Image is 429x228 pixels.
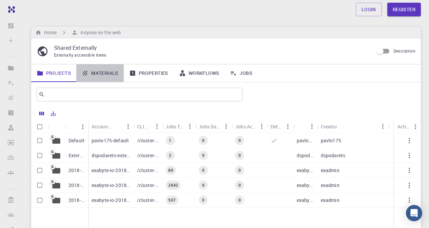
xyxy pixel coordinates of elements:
[199,167,207,173] span: 0
[184,121,195,132] button: Menu
[162,120,195,133] div: Jobs Total
[47,108,59,119] button: Export
[76,64,124,82] a: Materials
[123,121,134,132] button: Menu
[34,29,122,36] nav: breadcrumb
[297,182,314,189] p: exabyte-io
[267,120,293,133] div: Default
[174,64,225,82] a: Workflows
[293,120,317,133] div: Owner
[137,167,159,174] p: /cluster-???-share/groups/exabyte-io/exabyte-io-2018-bg-study-phase-i-ph
[69,197,85,204] p: 2018-bg-study-phase-I
[112,121,123,132] button: Sort
[92,182,130,189] p: exabyte-io-2018-bg-study-phase-iii
[54,52,106,58] span: Externally accessible items
[48,120,65,133] div: Icon
[137,152,159,159] p: /cluster-???-home/dspodarets/dspodarets-external
[297,197,314,204] p: exabyte-io
[165,120,184,133] div: Jobs Total
[69,121,79,132] button: Sort
[236,138,243,143] span: 0
[235,120,256,133] div: Jobs Active
[410,121,421,132] button: Menu
[387,3,421,16] a: Register
[166,152,174,158] span: 2
[221,121,232,132] button: Menu
[165,167,176,173] span: 80
[307,121,317,132] button: Menu
[92,197,130,204] p: exabyte-io-2018-bg-study-phase-i
[282,121,293,132] button: Menu
[321,167,339,174] p: exadmin
[397,120,410,133] div: Actions
[236,167,243,173] span: 0
[199,120,221,133] div: Jobs Subm.
[225,64,258,82] a: Jobs
[321,182,339,189] p: exadmin
[36,108,47,119] button: Columns
[297,167,314,174] p: exabyte-io
[393,48,415,54] span: Description
[232,120,267,133] div: Jobs Active
[321,137,341,144] p: pavlo175
[54,44,368,52] p: Shared Externally
[199,138,207,143] span: 0
[137,197,159,204] p: /cluster-???-share/groups/exabyte-io/exabyte-io-2018-bg-study-phase-i
[377,121,388,132] button: Menu
[321,197,339,204] p: exadmin
[31,64,76,82] a: Projects
[356,3,382,16] a: Login
[317,120,388,133] div: Creator
[199,182,207,188] span: 0
[65,120,88,133] div: Name
[92,137,129,144] p: pavlo175-default
[297,152,314,159] p: dspodarets
[337,121,348,132] button: Sort
[151,121,162,132] button: Menu
[77,121,88,132] button: Menu
[199,152,207,158] span: 0
[78,29,121,36] h6: Anyone on the web
[165,182,181,188] span: 2642
[69,182,85,189] p: 2018-bg-study-phase-III
[166,138,174,143] span: 1
[406,205,422,221] div: Open Intercom Messenger
[195,120,232,133] div: Jobs Subm.
[5,6,15,13] img: logo
[124,64,174,82] a: Properties
[199,197,207,203] span: 0
[297,137,314,144] p: pavlo175
[321,120,337,133] div: Creator
[165,197,178,203] span: 507
[137,120,152,133] div: CLI Path
[92,120,112,133] div: Accounting slug
[256,121,267,132] button: Menu
[236,182,243,188] span: 0
[88,120,134,133] div: Accounting slug
[236,152,243,158] span: 0
[69,167,85,174] p: 2018-bg-study-phase-i-ph
[92,152,130,159] p: dspodarets-external
[271,120,282,133] div: Default
[69,152,85,159] p: External
[236,197,243,203] span: 0
[134,120,162,133] div: CLI Path
[394,120,421,133] div: Actions
[137,137,159,144] p: /cluster-???-home/pavlo175/pavlo175-default
[137,182,159,189] p: /cluster-???-share/groups/exabyte-io/exabyte-io-2018-bg-study-phase-iii
[92,167,130,174] p: exabyte-io-2018-bg-study-phase-i-ph
[41,29,57,36] h6: Home
[321,152,346,159] p: dspodarets
[297,121,308,132] button: Sort
[69,137,84,144] p: Default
